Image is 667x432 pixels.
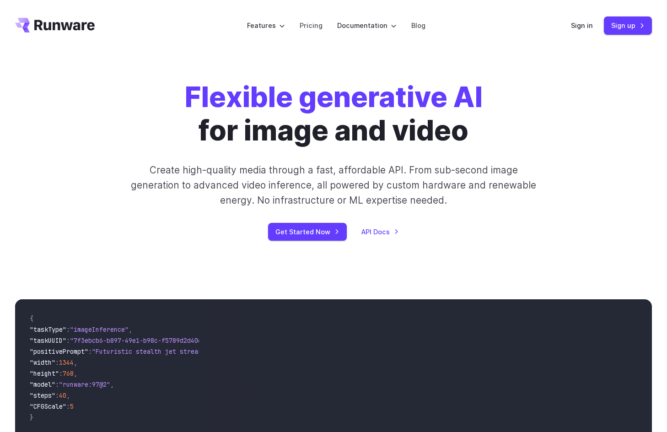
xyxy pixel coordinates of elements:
span: "taskType" [30,325,66,334]
span: "model" [30,380,55,389]
span: , [129,325,132,334]
span: : [55,391,59,400]
span: 5 [70,402,74,410]
span: "runware:97@2" [59,380,110,389]
span: 768 [63,369,74,378]
span: : [59,369,63,378]
a: Blog [411,20,425,31]
span: "width" [30,358,55,367]
span: : [55,358,59,367]
span: "Futuristic stealth jet streaking through a neon-lit cityscape with glowing purple exhaust" [92,347,425,356]
span: : [66,402,70,410]
span: "7f3ebcb6-b897-49e1-b98c-f5789d2d40d7" [70,336,209,345]
span: : [66,336,70,345]
span: "height" [30,369,59,378]
span: "imageInference" [70,325,129,334]
span: { [30,314,33,323]
span: 1344 [59,358,74,367]
span: 40 [59,391,66,400]
span: , [74,369,77,378]
span: , [66,391,70,400]
a: Get Started Now [268,223,347,241]
span: "steps" [30,391,55,400]
span: "CFGScale" [30,402,66,410]
span: : [66,325,70,334]
a: Go to / [15,18,95,32]
span: : [88,347,92,356]
label: Documentation [337,20,397,31]
label: Features [247,20,285,31]
p: Create high-quality media through a fast, affordable API. From sub-second image generation to adv... [130,162,538,208]
span: "positivePrompt" [30,347,88,356]
a: Pricing [300,20,323,31]
span: } [30,413,33,421]
span: , [74,358,77,367]
span: "taskUUID" [30,336,66,345]
a: Sign in [571,20,593,31]
h1: for image and video [185,81,483,148]
a: API Docs [361,227,399,237]
a: Sign up [604,16,652,34]
span: : [55,380,59,389]
strong: Flexible generative AI [185,80,483,114]
span: , [110,380,114,389]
